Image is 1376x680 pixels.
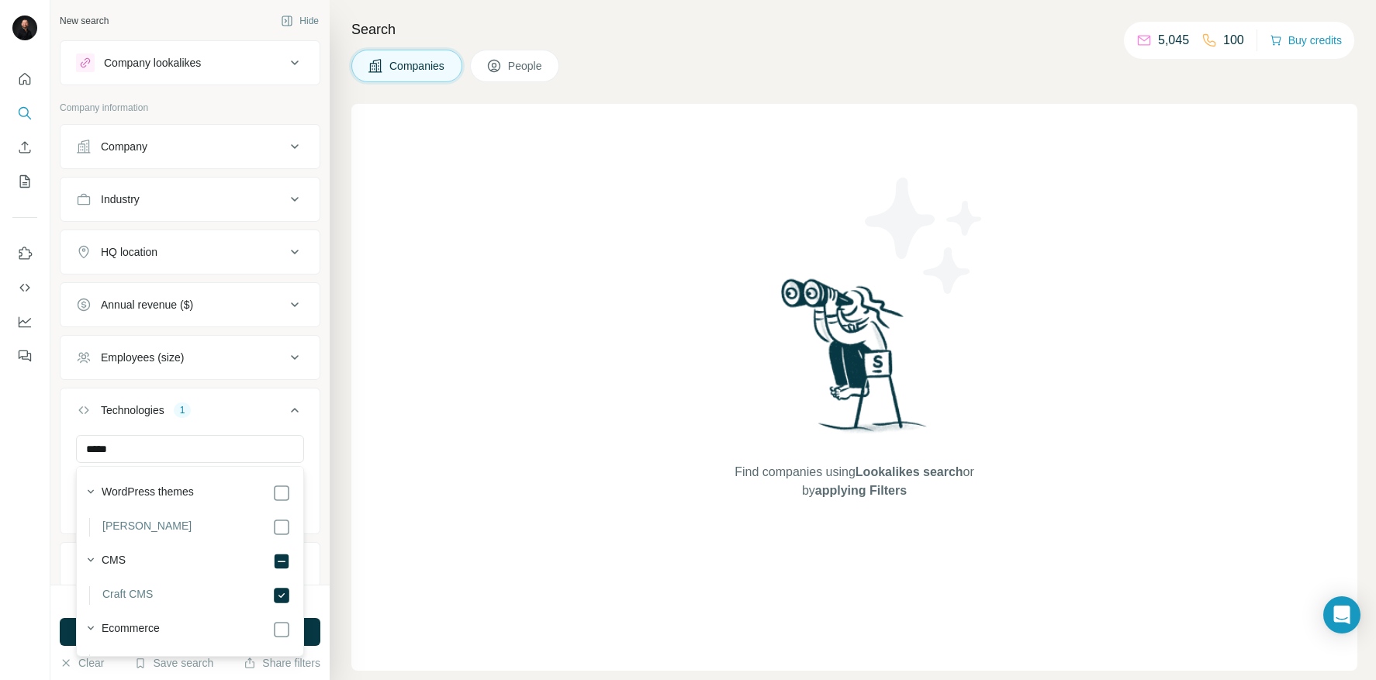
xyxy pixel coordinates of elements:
button: Run search [60,618,320,646]
div: New search [60,14,109,28]
button: Save search [134,655,213,671]
p: 100 [1223,31,1244,50]
button: Keywords [61,546,320,583]
button: Buy credits [1270,29,1342,51]
label: Ecommerce [102,620,160,639]
button: Quick start [12,65,37,93]
div: Employees (size) [101,350,184,365]
button: My lists [12,167,37,195]
button: Use Surfe on LinkedIn [12,240,37,268]
button: Company lookalikes [61,44,320,81]
div: Annual revenue ($) [101,297,193,312]
div: Technologies [101,402,164,418]
button: Enrich CSV [12,133,37,161]
button: Hide [270,9,330,33]
button: Share filters [244,655,320,671]
div: Company [101,139,147,154]
label: [PERSON_NAME] [102,518,192,537]
button: Technologies1 [61,392,320,435]
span: applying Filters [815,484,907,497]
button: Company [61,128,320,165]
button: Search [12,99,37,127]
span: Find companies using or by [730,463,978,500]
button: Dashboard [12,308,37,336]
span: Lookalikes search [856,465,963,478]
button: Clear [60,655,104,671]
div: HQ location [101,244,157,260]
p: 5,045 [1158,31,1189,50]
label: CMS [102,552,126,571]
span: People [508,58,544,74]
button: Industry [61,181,320,218]
label: Craft Commerce [102,654,182,673]
div: 1 [174,403,192,417]
img: Avatar [12,16,37,40]
div: Company lookalikes [104,55,201,71]
button: Employees (size) [61,339,320,376]
p: Company information [60,101,320,115]
img: Surfe Illustration - Stars [855,166,994,305]
img: Surfe Illustration - Woman searching with binoculars [774,274,935,447]
label: Craft CMS [102,586,153,605]
span: Companies [389,58,446,74]
button: Annual revenue ($) [61,286,320,323]
div: Open Intercom Messenger [1323,596,1360,633]
div: Industry [101,192,140,207]
button: Use Surfe API [12,274,37,302]
button: HQ location [61,233,320,271]
label: WordPress themes [102,484,194,502]
h4: Search [351,19,1357,40]
button: Feedback [12,342,37,370]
